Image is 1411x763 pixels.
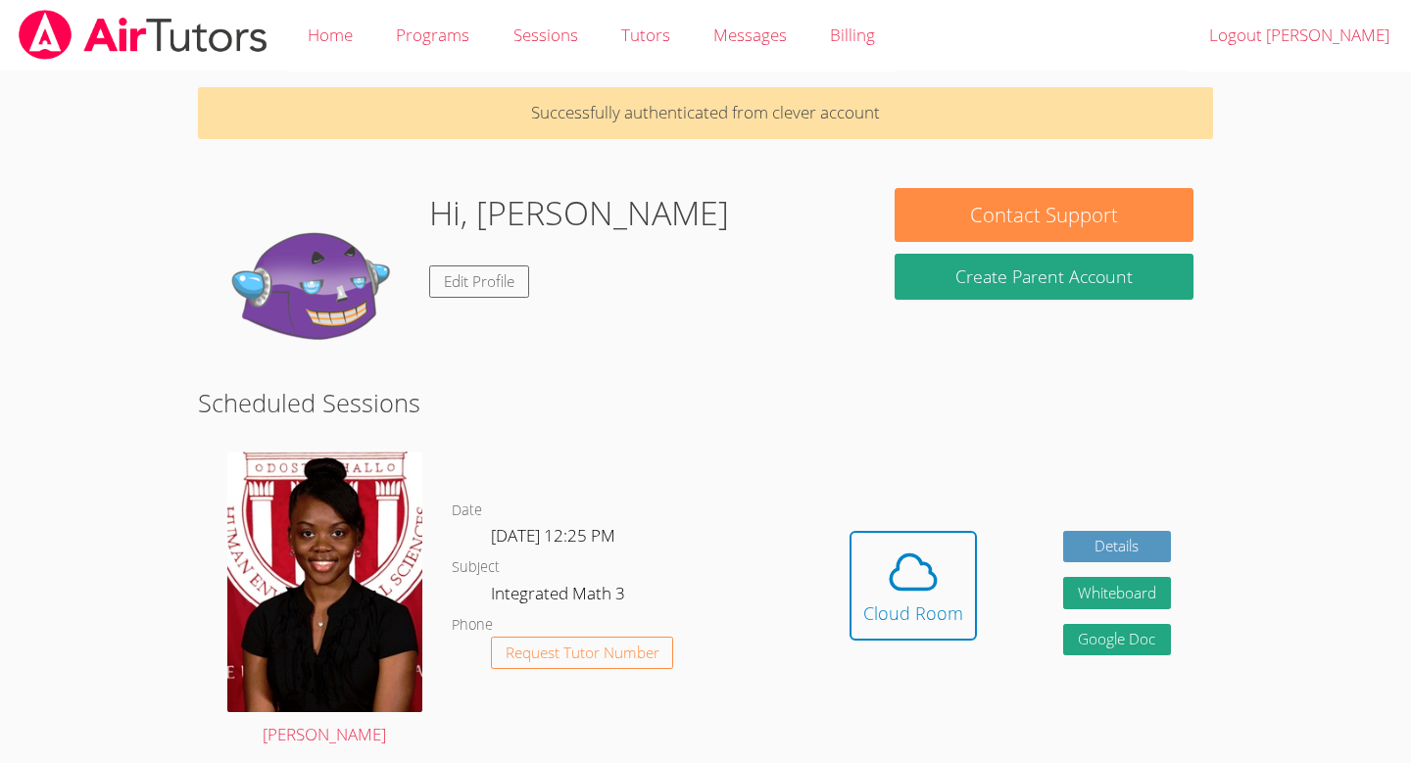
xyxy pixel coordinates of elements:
[506,645,659,660] span: Request Tutor Number
[429,188,729,238] h1: Hi, [PERSON_NAME]
[452,555,500,580] dt: Subject
[491,580,629,613] dd: Integrated Math 3
[227,452,422,712] img: avatar.png
[227,452,422,748] a: [PERSON_NAME]
[713,24,787,46] span: Messages
[850,531,977,641] button: Cloud Room
[1063,624,1171,656] a: Google Doc
[863,599,963,627] div: Cloud Room
[198,384,1214,421] h2: Scheduled Sessions
[429,265,529,298] a: Edit Profile
[491,637,674,669] button: Request Tutor Number
[452,613,493,638] dt: Phone
[1063,577,1171,609] button: Whiteboard
[895,254,1192,300] button: Create Parent Account
[452,499,482,523] dt: Date
[1063,531,1171,563] a: Details
[218,188,414,384] img: default.png
[895,188,1192,242] button: Contact Support
[17,10,269,60] img: airtutors_banner-c4298cdbf04f3fff15de1276eac7730deb9818008684d7c2e4769d2f7ddbe033.png
[491,524,615,547] span: [DATE] 12:25 PM
[198,87,1214,139] p: Successfully authenticated from clever account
